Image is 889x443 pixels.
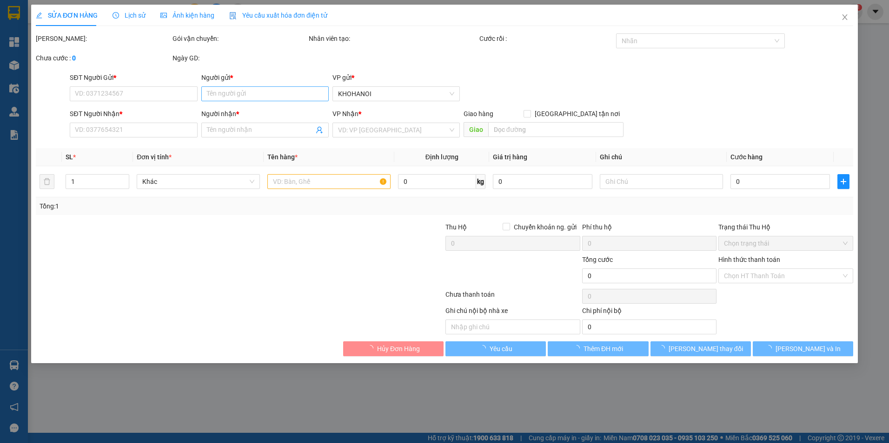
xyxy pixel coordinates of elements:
span: Cước hàng [730,153,763,161]
input: Ghi Chú [600,174,723,189]
b: 0 [72,54,76,62]
span: close [841,13,849,21]
span: Tổng cước [582,256,613,263]
div: Ngày GD: [172,53,307,63]
span: VP Nhận [332,110,358,117]
span: picture [160,12,167,19]
div: Tổng: 1 [40,201,343,211]
span: SL [66,153,73,161]
div: Chưa cước : [36,53,171,63]
span: loading [765,345,776,352]
img: icon [229,12,237,20]
div: Chi phí nội bộ [582,306,717,319]
button: plus [837,174,849,189]
span: Giá trị hàng [493,153,527,161]
span: Đơn vị tính [137,153,172,161]
div: Người gửi [201,72,328,83]
div: SĐT Người Nhận [70,109,197,119]
span: Định lượng [425,153,458,161]
span: Thêm ĐH mới [584,344,623,354]
button: delete [40,174,54,189]
span: edit [36,12,42,19]
span: Giao hàng [464,110,493,117]
span: Yêu cầu xuất hóa đơn điện tử [229,12,327,19]
span: KHOHANOI [338,87,454,101]
span: SỬA ĐƠN HÀNG [36,12,98,19]
div: Trạng thái Thu Hộ [718,222,853,232]
span: user-add [316,126,323,134]
button: Thêm ĐH mới [548,341,648,356]
div: Cước rồi : [479,33,614,44]
span: Hủy Đơn Hàng [377,344,420,354]
span: plus [838,178,849,185]
button: Hủy Đơn Hàng [343,341,444,356]
span: [PERSON_NAME] thay đổi [669,344,743,354]
button: Yêu cầu [445,341,546,356]
span: kg [476,174,485,189]
div: Người nhận [201,109,328,119]
div: [PERSON_NAME]: [36,33,171,44]
input: Nhập ghi chú [445,319,580,334]
button: [PERSON_NAME] và In [753,341,853,356]
span: Chọn trạng thái [724,236,848,250]
span: loading [573,345,584,352]
div: Chưa thanh toán [444,289,581,306]
span: Chuyển khoản ng. gửi [510,222,580,232]
div: Phí thu hộ [582,222,717,236]
div: VP gửi [332,72,460,83]
span: Khác [142,175,254,189]
span: loading [367,345,377,352]
th: Ghi chú [596,148,727,166]
div: SĐT Người Gửi [70,72,197,83]
span: Tên hàng [267,153,298,161]
span: Ảnh kiện hàng [160,12,214,19]
div: Nhân viên tạo: [309,33,478,44]
span: clock-circle [113,12,119,19]
span: Giao [464,122,488,137]
input: VD: Bàn, Ghế [267,174,391,189]
input: Dọc đường [488,122,624,137]
span: Yêu cầu [490,344,512,354]
span: Thu Hộ [445,223,467,231]
span: Lịch sử [113,12,146,19]
button: [PERSON_NAME] thay đổi [650,341,751,356]
span: [GEOGRAPHIC_DATA] tận nơi [531,109,624,119]
span: loading [658,345,669,352]
span: loading [479,345,490,352]
label: Hình thức thanh toán [718,256,780,263]
div: Ghi chú nội bộ nhà xe [445,306,580,319]
button: Close [832,5,858,31]
div: Gói vận chuyển: [172,33,307,44]
span: [PERSON_NAME] và In [776,344,841,354]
